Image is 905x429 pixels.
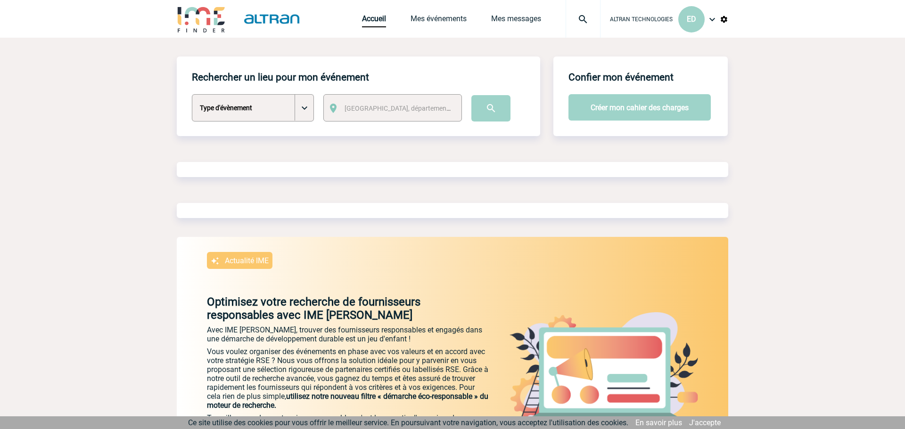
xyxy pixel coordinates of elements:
[635,418,682,427] a: En savoir plus
[689,418,721,427] a: J'accepte
[207,347,490,410] p: Vous voulez organiser des événements en phase avec vos valeurs et en accord avec votre stratégie ...
[411,14,467,27] a: Mes événements
[568,94,711,121] button: Créer mon cahier des charges
[225,256,269,265] p: Actualité IME
[687,15,696,24] span: ED
[510,312,698,424] img: actu.png
[568,72,674,83] h4: Confier mon événement
[207,325,490,343] p: Avec IME [PERSON_NAME], trouver des fournisseurs responsables et engagés dans une démarche de dév...
[192,72,369,83] h4: Rechercher un lieu pour mon événement
[491,14,541,27] a: Mes messages
[471,95,510,121] input: Submit
[362,14,386,27] a: Accueil
[207,392,488,410] span: utilisez notre nouveau filtre « démarche éco-responsable » du moteur de recherche.
[177,295,490,322] p: Optimisez votre recherche de fournisseurs responsables avec IME [PERSON_NAME]
[177,6,226,32] img: IME-Finder
[610,16,673,23] span: ALTRAN TECHNOLOGIES
[345,105,476,112] span: [GEOGRAPHIC_DATA], département, région...
[188,418,628,427] span: Ce site utilise des cookies pour vous offrir le meilleur service. En poursuivant votre navigation...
